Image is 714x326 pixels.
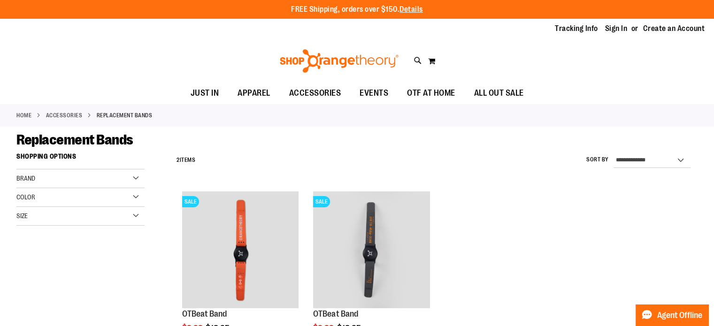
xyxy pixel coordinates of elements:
a: Sign In [605,23,628,34]
span: EVENTS [360,83,388,104]
span: JUST IN [191,83,219,104]
a: Details [399,5,423,14]
img: OTBeat Band [182,191,299,308]
a: Tracking Info [555,23,598,34]
span: ACCESSORIES [289,83,341,104]
a: OTBeat Band [182,309,227,318]
img: OTBeat Band [313,191,430,308]
button: Agent Offline [636,304,708,326]
a: OTBeat BandSALE [313,191,430,310]
p: FREE Shipping, orders over $150. [291,4,423,15]
a: ACCESSORIES [46,111,83,120]
span: Agent Offline [657,311,702,320]
span: 2 [177,157,180,163]
span: APPAREL [238,83,270,104]
h2: Items [177,153,195,167]
strong: Shopping Options [16,148,145,169]
label: Sort By [586,156,609,164]
strong: Replacement Bands [97,111,153,120]
span: Size [16,212,28,220]
img: Shop Orangetheory [278,49,400,73]
a: OTBeat BandSALE [182,191,299,310]
a: OTBeat Band [313,309,358,318]
span: Brand [16,174,35,182]
a: Home [16,111,31,120]
span: SALE [182,196,199,207]
a: Create an Account [643,23,705,34]
span: SALE [313,196,330,207]
span: OTF AT HOME [407,83,455,104]
span: Replacement Bands [16,132,133,148]
span: Color [16,193,35,201]
span: ALL OUT SALE [474,83,524,104]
